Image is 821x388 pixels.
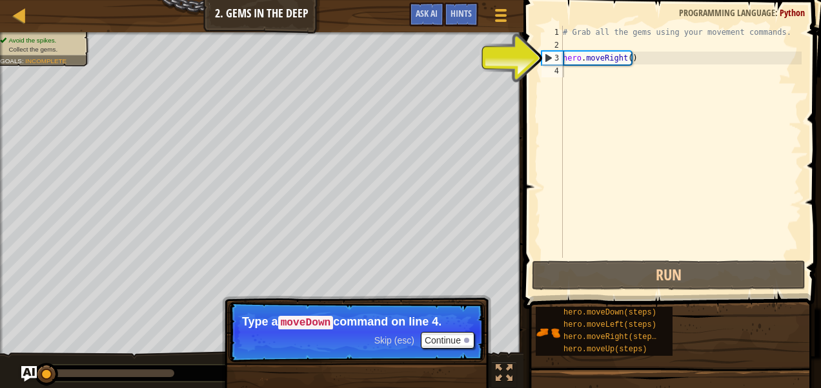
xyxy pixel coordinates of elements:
[780,6,805,19] span: Python
[542,64,563,77] div: 4
[242,315,471,329] p: Type a command on line 4.
[485,3,517,33] button: Show game menu
[563,308,656,317] span: hero.moveDown(steps)
[542,26,563,39] div: 1
[532,260,806,290] button: Run
[416,7,438,19] span: Ask AI
[563,333,661,342] span: hero.moveRight(steps)
[542,39,563,52] div: 2
[491,362,517,388] button: Toggle fullscreen
[8,37,56,44] span: Avoid the spikes.
[679,6,775,19] span: Programming language
[25,57,66,64] span: Incomplete
[542,52,563,64] div: 3
[21,366,37,382] button: Ask AI
[775,6,780,19] span: :
[278,316,334,330] code: moveDown
[374,335,414,345] span: Skip (esc)
[8,46,57,53] span: Collect the gems.
[421,332,474,349] button: Continue
[536,320,560,345] img: portrait.png
[563,320,656,329] span: hero.moveLeft(steps)
[22,57,25,64] span: :
[451,7,472,19] span: Hints
[563,345,647,354] span: hero.moveUp(steps)
[409,3,444,26] button: Ask AI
